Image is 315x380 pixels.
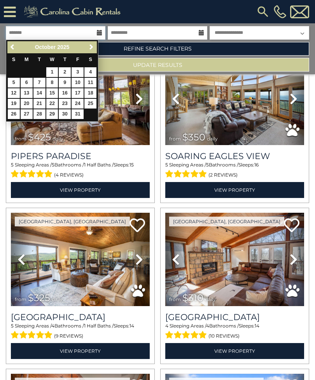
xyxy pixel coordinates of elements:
[182,131,205,143] span: $350
[165,322,304,341] div: Sleeping Areas / Bathrooms / Sleeps:
[256,5,270,19] img: search-regular.svg
[129,162,134,168] span: 15
[72,78,84,88] a: 10
[11,213,150,306] img: thumbnail_163273151.jpeg
[89,57,92,62] span: Saturday
[28,131,51,143] span: $425
[33,109,45,119] a: 28
[255,323,259,329] span: 14
[57,44,69,50] span: 2025
[11,322,150,341] div: Sleeping Areas / Bathrooms / Sleeps:
[11,343,150,359] a: View Property
[182,292,203,303] span: $310
[129,217,145,234] a: Add to favorites
[84,323,114,329] span: 1 Half Baths /
[11,312,150,322] h3: Beech Mountain Vista
[84,99,96,109] a: 25
[72,88,84,98] a: 17
[59,99,71,109] a: 23
[11,182,150,198] a: View Property
[8,42,18,52] a: Previous
[63,57,66,62] span: Thursday
[206,162,209,168] span: 5
[208,331,240,341] span: (10 reviews)
[59,109,71,119] a: 30
[15,136,26,142] span: from
[33,99,45,109] a: 21
[59,78,71,88] a: 9
[24,57,29,62] span: Monday
[46,88,58,98] a: 15
[169,136,181,142] span: from
[165,312,304,322] h3: Blue Eagle Lodge
[76,57,79,62] span: Friday
[6,42,309,56] a: Refine Search Filters
[59,88,71,98] a: 16
[38,57,41,62] span: Tuesday
[165,323,168,329] span: 4
[165,182,304,198] a: View Property
[284,217,299,234] a: Add to favorites
[72,99,84,109] a: 24
[54,331,83,341] span: (9 reviews)
[46,78,58,88] a: 8
[206,323,209,329] span: 4
[15,217,130,226] a: [GEOGRAPHIC_DATA], [GEOGRAPHIC_DATA]
[11,323,14,329] span: 5
[35,44,56,50] span: October
[165,151,304,161] a: Soaring Eagles View
[15,296,26,302] span: from
[52,162,54,168] span: 5
[84,78,96,88] a: 11
[11,162,14,168] span: 5
[8,88,20,98] a: 12
[84,162,114,168] span: 1 Half Baths /
[8,109,20,119] a: 26
[46,109,58,119] a: 29
[54,170,84,180] span: (4 reviews)
[11,312,150,322] a: [GEOGRAPHIC_DATA]
[165,52,304,145] img: thumbnail_167150352.jpeg
[50,57,54,62] span: Wednesday
[169,217,284,226] a: [GEOGRAPHIC_DATA], [GEOGRAPHIC_DATA]
[21,99,33,109] a: 20
[28,292,50,303] span: $325
[207,136,218,142] span: daily
[21,109,33,119] a: 27
[11,161,150,180] div: Sleeping Areas / Bathrooms / Sleeps:
[6,58,309,72] button: Update Results
[129,323,134,329] span: 14
[165,343,304,359] a: View Property
[33,88,45,98] a: 14
[12,57,15,62] span: Sunday
[84,67,96,77] a: 4
[165,213,304,306] img: thumbnail_163275356.jpeg
[84,88,96,98] a: 18
[33,78,45,88] a: 7
[272,5,288,18] a: [PHONE_NUMBER]
[21,78,33,88] a: 6
[165,161,304,180] div: Sleeping Areas / Bathrooms / Sleeps:
[8,78,20,88] a: 5
[11,151,150,161] a: Pipers Paradise
[21,88,33,98] a: 13
[72,109,84,119] a: 31
[10,44,16,50] span: Previous
[46,67,58,77] a: 1
[52,136,63,142] span: daily
[88,44,94,50] span: Next
[208,170,238,180] span: (2 reviews)
[165,162,168,168] span: 5
[205,296,216,302] span: daily
[165,312,304,322] a: [GEOGRAPHIC_DATA]
[46,99,58,109] a: 22
[254,162,259,168] span: 16
[169,296,181,302] span: from
[8,99,20,109] a: 19
[52,296,63,302] span: daily
[59,67,71,77] a: 2
[72,67,84,77] a: 3
[86,42,96,52] a: Next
